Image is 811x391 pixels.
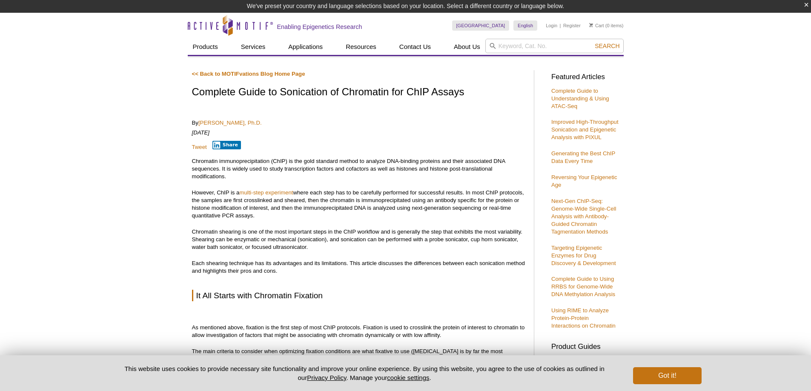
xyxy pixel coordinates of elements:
[551,119,619,140] a: Improved High-Throughput Sonication and Epigenetic Analysis with PIXUL
[589,23,593,27] img: Your Cart
[589,23,604,29] a: Cart
[485,39,624,53] input: Keyword, Cat. No.
[236,39,271,55] a: Services
[283,39,328,55] a: Applications
[307,374,346,381] a: Privacy Policy
[192,189,525,220] p: However, ChIP is a where each step has to be carefully performed for successful results. In most ...
[277,23,362,31] h2: Enabling Epigenetics Research
[595,43,619,49] span: Search
[546,23,557,29] a: Login
[387,374,429,381] button: cookie settings
[192,86,525,99] h1: Complete Guide to Sonication of Chromatin for ChIP Assays
[452,20,510,31] a: [GEOGRAPHIC_DATA]
[551,307,616,329] a: Using RIME to Analyze Protein-Protein Interactions on Chromatin
[212,141,241,149] button: Share
[394,39,436,55] a: Contact Us
[192,144,207,150] a: Tweet
[560,20,561,31] li: |
[551,88,609,109] a: Complete Guide to Understanding & Using ATAC-Seq
[188,39,223,55] a: Products
[592,42,622,50] button: Search
[551,74,619,81] h3: Featured Articles
[513,20,537,31] a: English
[192,260,525,275] p: Each shearing technique has its advantages and its limitations. This article discusses the differ...
[192,71,305,77] a: << Back to MOTIFvations Blog Home Page
[551,276,615,297] a: Complete Guide to Using RRBS for Genome-Wide DNA Methylation Analysis
[192,228,525,251] p: Chromatin shearing is one of the most important steps in the ChIP workflow and is generally the s...
[341,39,381,55] a: Resources
[192,119,525,127] p: By
[449,39,485,55] a: About Us
[192,324,525,339] p: As mentioned above, fixation is the first step of most ChIP protocols. Fixation is used to crossl...
[192,348,525,371] p: The main criteria to consider when optimizing fixation conditions are what fixative to use ([MEDI...
[551,245,616,266] a: Targeting Epigenetic Enzymes for Drug Discovery & Development
[192,157,525,180] p: Chromatin immunoprecipitation (ChIP) is the gold standard method to analyze DNA-binding proteins ...
[239,189,293,196] a: multi-step experiment
[198,120,262,126] a: [PERSON_NAME], Ph.D.
[633,367,701,384] button: Got it!
[192,129,210,136] em: [DATE]
[192,290,525,301] h2: It All Starts with Chromatin Fixation
[551,198,616,235] a: Next-Gen ChIP-Seq: Genome-Wide Single-Cell Analysis with Antibody-Guided Chromatin Tagmentation M...
[563,23,581,29] a: Register
[551,174,617,188] a: Reversing Your Epigenetic Age
[589,20,624,31] li: (0 items)
[110,364,619,382] p: This website uses cookies to provide necessary site functionality and improve your online experie...
[551,338,619,351] h3: Product Guides
[551,150,615,164] a: Generating the Best ChIP Data Every Time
